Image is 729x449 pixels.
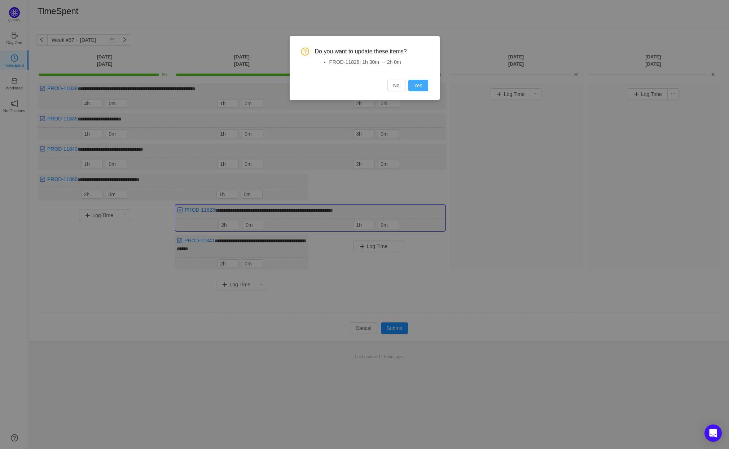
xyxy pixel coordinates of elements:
div: Open Intercom Messenger [704,424,722,442]
button: No [387,80,405,91]
span: Do you want to update these items? [315,48,428,56]
i: icon: question-circle [301,48,309,56]
button: Yes [408,80,428,91]
li: PROD-11828: 1h 30m → 2h 0m [329,58,428,66]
